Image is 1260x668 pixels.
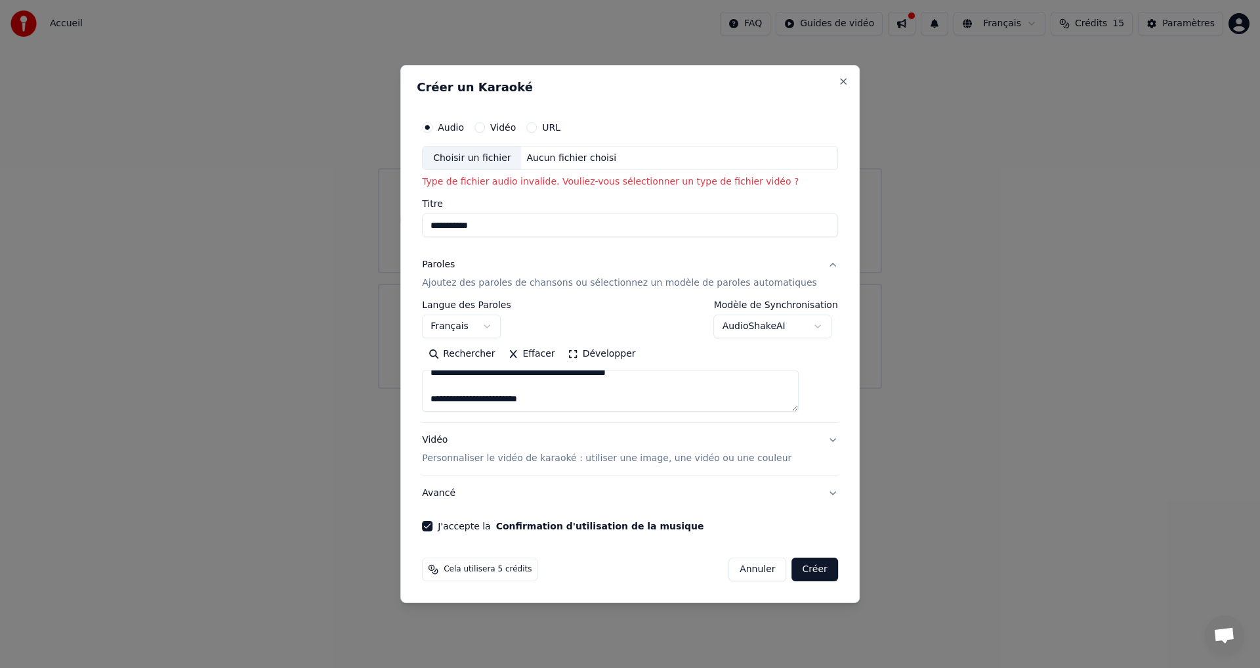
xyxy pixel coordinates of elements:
div: Vidéo [422,434,791,465]
label: URL [542,123,560,132]
button: Développer [562,344,642,365]
button: Annuler [728,558,786,581]
button: J'accepte la [496,522,704,531]
p: Ajoutez des paroles de chansons ou sélectionnez un modèle de paroles automatiques [422,277,817,290]
label: Audio [438,123,464,132]
div: ParolesAjoutez des paroles de chansons ou sélectionnez un modèle de paroles automatiques [422,300,838,422]
label: Langue des Paroles [422,300,511,309]
p: Personnaliser le vidéo de karaoké : utiliser une image, une vidéo ou une couleur [422,452,791,465]
button: Avancé [422,476,838,510]
p: Type de fichier audio invalide. Vouliez-vous sélectionner un type de fichier vidéo ? [422,176,838,189]
h2: Créer un Karaoké [417,81,843,93]
button: Rechercher [422,344,501,365]
div: Choisir un fichier [423,146,521,170]
label: Vidéo [490,123,516,132]
button: ParolesAjoutez des paroles de chansons ou sélectionnez un modèle de paroles automatiques [422,248,838,301]
label: J'accepte la [438,522,703,531]
button: Effacer [501,344,561,365]
span: Cela utilisera 5 crédits [444,564,532,575]
button: Créer [792,558,838,581]
button: VidéoPersonnaliser le vidéo de karaoké : utiliser une image, une vidéo ou une couleur [422,423,838,476]
label: Titre [422,200,838,209]
div: Paroles [422,259,455,272]
div: Aucun fichier choisi [522,152,622,165]
label: Modèle de Synchronisation [714,300,838,309]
